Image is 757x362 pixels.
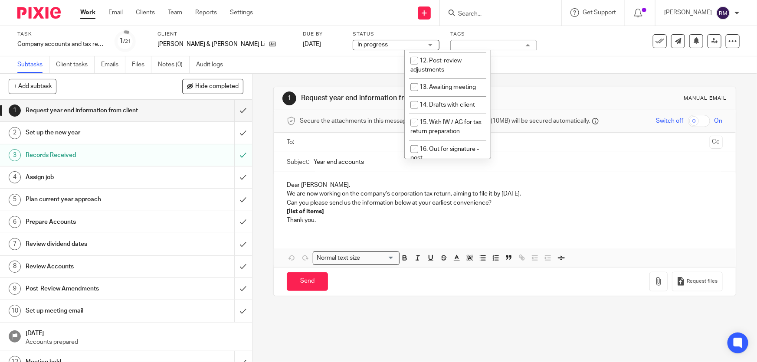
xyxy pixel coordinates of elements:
[684,95,727,102] div: Manual email
[9,238,21,250] div: 7
[195,8,217,17] a: Reports
[9,127,21,139] div: 2
[9,216,21,228] div: 6
[182,79,243,94] button: Hide completed
[26,304,159,317] h1: Set up meeting email
[419,84,476,90] span: 13. Awaiting meeting
[287,216,722,225] p: Thank you.
[9,171,21,183] div: 4
[26,282,159,295] h1: Post-Review Amendments
[26,104,159,117] h1: Request year end information from client
[301,94,523,103] h1: Request year end information from client
[656,117,684,125] span: Switch off
[287,272,328,291] input: Send
[300,117,590,125] span: Secure the attachments in this message. Files exceeding the size limit (10MB) will be secured aut...
[282,91,296,105] div: 1
[124,39,131,44] small: /21
[195,83,239,90] span: Hide completed
[168,8,182,17] a: Team
[26,126,159,139] h1: Set up the new year
[9,283,21,295] div: 9
[687,278,718,285] span: Request files
[287,158,309,166] label: Subject:
[363,254,394,263] input: Search for option
[26,260,159,273] h1: Review Accounts
[56,56,95,73] a: Client tasks
[196,56,229,73] a: Audit logs
[710,136,723,149] button: Cc
[26,171,159,184] h1: Assign job
[672,272,722,291] button: Request files
[716,6,730,20] img: svg%3E
[26,193,159,206] h1: Plan current year approach
[315,254,362,263] span: Normal text size
[9,194,21,206] div: 5
[157,31,292,38] label: Client
[664,8,712,17] p: [PERSON_NAME]
[287,209,324,215] strong: [list of items]
[120,36,131,46] div: 1
[17,40,104,49] div: Company accounts and tax return
[303,31,342,38] label: Due by
[450,31,537,38] label: Tags
[287,138,296,147] label: To:
[101,56,125,73] a: Emails
[9,79,56,94] button: + Add subtask
[80,8,95,17] a: Work
[17,7,61,19] img: Pixie
[583,10,616,16] span: Get Support
[230,8,253,17] a: Settings
[714,117,723,125] span: On
[9,305,21,317] div: 10
[410,119,482,134] span: 15. With IW / AG for tax return preparation
[287,181,722,189] p: Dear [PERSON_NAME],
[303,41,321,47] span: [DATE]
[132,56,151,73] a: Files
[410,146,479,161] span: 16. Out for signature - post
[357,42,388,48] span: In progress
[26,327,243,338] h1: [DATE]
[9,104,21,117] div: 1
[157,40,265,49] p: [PERSON_NAME] & [PERSON_NAME] Limited
[353,31,439,38] label: Status
[457,10,535,18] input: Search
[419,102,475,108] span: 14. Drafts with client
[136,8,155,17] a: Clients
[287,189,722,198] p: We are now working on the company’s corporation tax return, aiming to file it by [DATE].
[17,31,104,38] label: Task
[26,238,159,251] h1: Review dividend dates
[9,149,21,161] div: 3
[158,56,190,73] a: Notes (0)
[313,251,400,265] div: Search for option
[410,58,462,73] span: 12. Post-review adjustments
[26,149,159,162] h1: Records Received
[108,8,123,17] a: Email
[287,199,722,207] p: Can you please send us the information below at your earliest convenience?
[26,338,243,346] p: Accounts prepared
[9,261,21,273] div: 8
[17,56,49,73] a: Subtasks
[26,215,159,228] h1: Prepare Accounts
